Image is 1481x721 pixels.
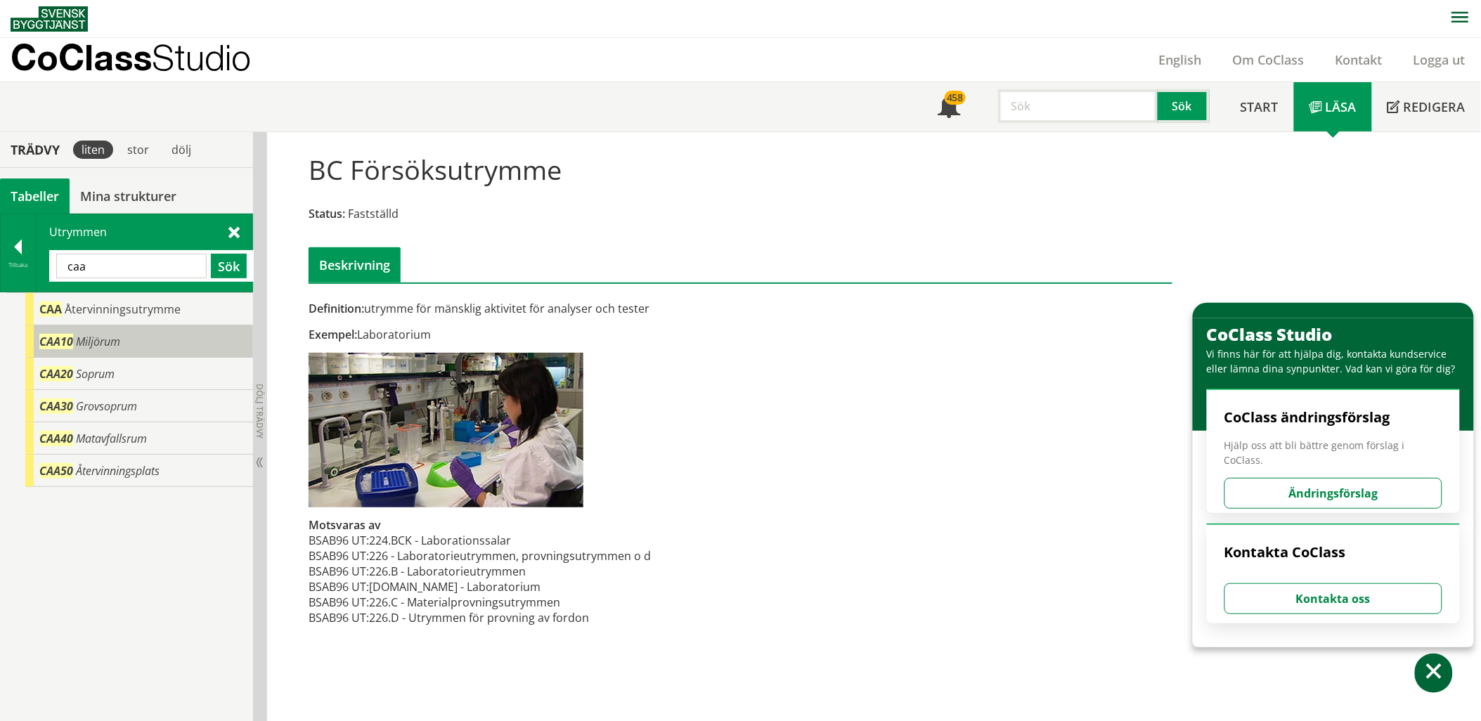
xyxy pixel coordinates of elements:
[152,37,251,78] span: Studio
[39,366,73,382] span: CAA20
[945,91,966,105] div: 458
[76,398,137,414] span: Grovsoprum
[39,398,73,414] span: CAA30
[25,293,253,325] div: Gå till informationssidan för CoClass Studio
[1404,98,1466,115] span: Redigera
[76,366,115,382] span: Soprum
[65,301,181,317] span: Återvinningsutrymme
[1241,98,1279,115] span: Start
[11,49,251,65] p: CoClass
[309,247,401,282] div: Beskrivning
[211,254,247,278] button: Sök
[309,301,364,316] span: Definition:
[1224,591,1442,606] a: Kontakta oss
[70,178,187,214] a: Mina strukturer
[1158,89,1210,123] button: Sök
[309,327,877,342] div: Laboratorium
[1,259,36,271] div: Tillbaka
[11,6,88,32] img: Svensk Byggtjänst
[1294,82,1372,131] a: Läsa
[119,141,157,159] div: stor
[25,390,253,422] div: Gå till informationssidan för CoClass Studio
[309,327,357,342] span: Exempel:
[3,142,67,157] div: Trädvy
[1398,51,1481,68] a: Logga ut
[309,206,345,221] span: Status:
[39,301,62,317] span: CAA
[1225,82,1294,131] a: Start
[369,595,651,610] td: 226.C - Materialprovningsutrymmen
[76,463,160,479] span: Återvinningsplats
[309,301,877,316] div: utrymme för mänsklig aktivitet för analyser och tester
[39,431,73,446] span: CAA40
[369,579,651,595] td: [DOMAIN_NAME] - Laboratorium
[998,89,1158,123] input: Sök
[73,141,113,159] div: liten
[25,455,253,487] div: Gå till informationssidan för CoClass Studio
[309,533,369,548] td: BSAB96 UT:
[228,224,240,239] span: Stäng sök
[309,564,369,579] td: BSAB96 UT:
[25,358,253,390] div: Gå till informationssidan för CoClass Studio
[254,384,266,439] span: Dölj trädvy
[56,254,207,278] input: Sök
[309,610,369,625] td: BSAB96 UT:
[369,548,651,564] td: 226 - Laboratorieutrymmen, provningsutrymmen o d
[309,517,381,533] span: Motsvaras av
[348,206,399,221] span: Fastställd
[39,334,73,349] span: CAA10
[369,564,651,579] td: 226.B - Laboratorieutrymmen
[309,595,369,610] td: BSAB96 UT:
[1144,51,1217,68] a: English
[76,334,120,349] span: Miljörum
[1326,98,1357,115] span: Läsa
[1224,478,1442,509] button: Ändringsförslag
[1224,543,1442,561] h4: Kontakta CoClass
[39,463,73,479] span: CAA50
[309,548,369,564] td: BSAB96 UT:
[369,533,651,548] td: 224.BCK - Laborationssalar
[1320,51,1398,68] a: Kontakt
[309,579,369,595] td: BSAB96 UT:
[309,154,562,185] h1: BC Försöksutrymme
[1224,438,1442,467] span: Hjälp oss att bli bättre genom förslag i CoClass.
[922,82,976,131] a: 458
[1224,408,1442,427] h4: CoClass ändringsförslag
[11,38,281,82] a: CoClassStudio
[1224,583,1442,614] button: Kontakta oss
[369,610,651,625] td: 226.D - Utrymmen för provning av fordon
[163,141,200,159] div: dölj
[938,97,960,119] span: Notifikationer
[309,353,583,507] img: bc-forsoksutrymme.jpg
[1207,346,1467,376] div: Vi finns här för att hjälpa dig, kontakta kundservice eller lämna dina synpunkter. Vad kan vi gör...
[25,422,253,455] div: Gå till informationssidan för CoClass Studio
[76,431,147,446] span: Matavfallsrum
[25,325,253,358] div: Gå till informationssidan för CoClass Studio
[1372,82,1481,131] a: Redigera
[37,214,252,292] div: Utrymmen
[1217,51,1320,68] a: Om CoClass
[1207,323,1333,346] span: CoClass Studio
